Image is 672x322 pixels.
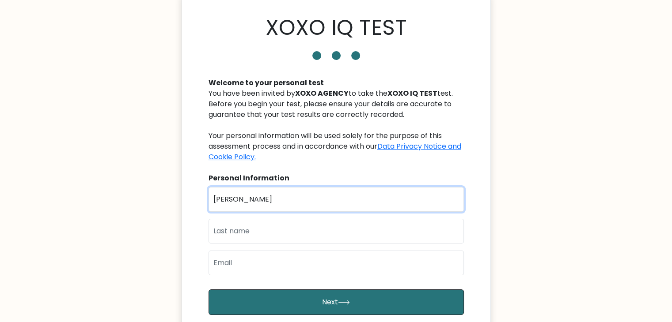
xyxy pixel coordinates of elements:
[209,219,464,243] input: Last name
[209,141,461,162] a: Data Privacy Notice and Cookie Policy.
[209,187,464,212] input: First name
[209,289,464,315] button: Next
[387,88,437,98] b: XOXO IQ TEST
[209,78,464,88] div: Welcome to your personal test
[209,173,464,183] div: Personal Information
[295,88,349,98] b: XOXO AGENCY
[209,251,464,275] input: Email
[266,15,407,41] h1: XOXO IQ TEST
[209,88,464,162] div: You have been invited by to take the test. Before you begin your test, please ensure your details...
